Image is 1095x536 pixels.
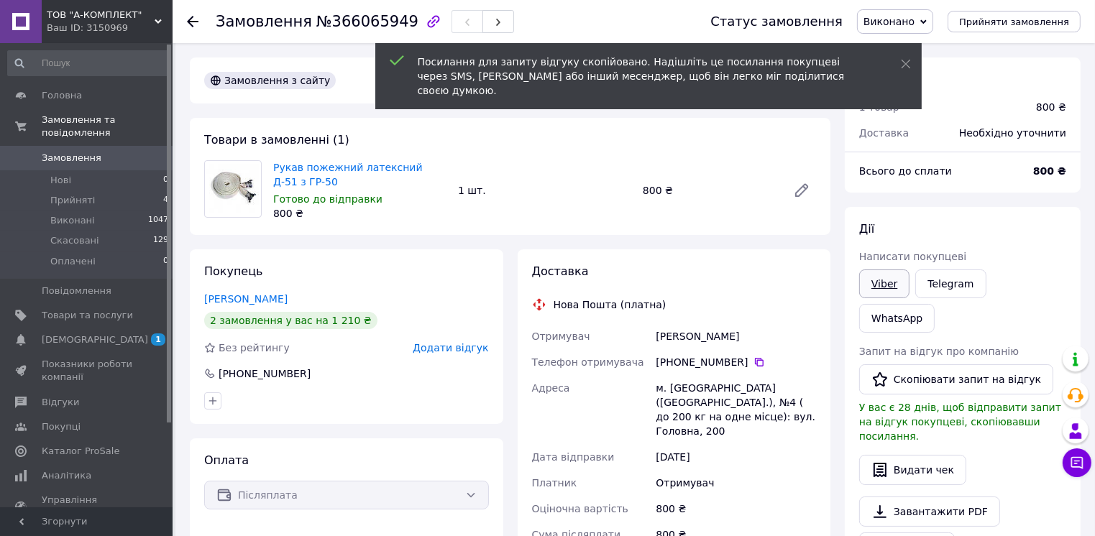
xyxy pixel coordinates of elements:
span: Платник [532,477,577,489]
span: Адреса [532,382,570,394]
button: Скопіювати запит на відгук [859,364,1053,394]
span: Оплата [204,453,249,467]
div: Посилання для запиту відгуку скопійовано. Надішліть це посилання покупцеві через SMS, [PERSON_NAM... [418,55,865,98]
span: Покупці [42,420,81,433]
span: Всього до сплати [859,165,952,177]
span: Нові [50,174,71,187]
span: Замовлення та повідомлення [42,114,173,139]
div: Ваш ID: 3150969 [47,22,173,34]
div: Необхідно уточнити [950,117,1075,149]
span: Виконано [863,16,915,27]
div: 800 ₴ [273,206,446,221]
span: Управління сайтом [42,494,133,519]
div: Отримувач [653,470,819,496]
div: 2 замовлення у вас на 1 210 ₴ [204,312,377,329]
span: 0 [163,174,168,187]
span: Каталог ProSale [42,445,119,458]
span: Головна [42,89,82,102]
button: Прийняти замовлення [948,11,1081,32]
span: Товари та послуги [42,309,133,322]
span: Покупець [204,264,263,278]
img: Рукав пожежний латексний Д-51 з ГР-50 [205,165,261,214]
span: Запит на відгук про компанію [859,346,1019,357]
span: Замовлення [42,152,101,165]
a: Завантажити PDF [859,496,1000,527]
div: [PERSON_NAME] [653,323,819,349]
span: Товари в замовленні (1) [204,133,349,147]
span: Прийняти замовлення [959,17,1069,27]
span: Аналітика [42,469,91,482]
div: м. [GEOGRAPHIC_DATA] ([GEOGRAPHIC_DATA].), №4 ( до 200 кг на одне місце): вул. Головна, 200 [653,375,819,444]
a: Рукав пожежний латексний Д-51 з ГР-50 [273,162,423,188]
span: ТОВ "А-КОМПЛЕКТ" [47,9,155,22]
span: 0 [163,255,168,268]
span: Доставка [532,264,589,278]
b: 800 ₴ [1033,165,1066,177]
div: [PHONE_NUMBER] [217,366,312,381]
span: Повідомлення [42,285,111,297]
a: Редагувати [787,176,816,205]
a: [PERSON_NAME] [204,293,288,305]
span: Додати відгук [413,342,488,354]
span: Виконані [50,214,95,227]
span: Відгуки [42,396,79,409]
span: Дії [859,222,874,236]
span: №366065949 [316,13,418,30]
input: Пошук [7,50,170,76]
span: Оплачені [50,255,96,268]
span: [DEMOGRAPHIC_DATA] [42,333,148,346]
span: У вас є 28 днів, щоб відправити запит на відгук покупцеві, скопіювавши посилання. [859,402,1061,442]
a: Telegram [915,269,986,298]
span: Показники роботи компанії [42,358,133,384]
div: Статус замовлення [710,14,843,29]
span: Скасовані [50,234,99,247]
div: 1 шт. [452,180,637,200]
span: Замовлення [216,13,312,30]
span: 4 [163,194,168,207]
span: Прийняті [50,194,95,207]
span: 1047 [148,214,168,227]
span: Оціночна вартість [532,503,628,514]
span: 129 [153,234,168,247]
span: Доставка [859,127,909,139]
button: Чат з покупцем [1063,448,1091,477]
div: [PHONE_NUMBER] [656,355,816,369]
span: Отримувач [532,331,590,342]
button: Видати чек [859,455,966,485]
div: Замовлення з сайту [204,72,336,89]
a: WhatsApp [859,304,935,333]
span: Готово до відправки [273,193,382,205]
span: Без рейтингу [219,342,290,354]
div: Повернутися назад [187,14,198,29]
div: 800 ₴ [653,496,819,522]
div: Нова Пошта (платна) [550,297,670,312]
div: 800 ₴ [1036,100,1066,114]
span: 1 [151,333,165,346]
div: 800 ₴ [637,180,782,200]
span: Телефон отримувача [532,356,644,368]
a: Viber [859,269,910,298]
span: Написати покупцеві [859,251,966,262]
div: [DATE] [653,444,819,470]
span: Дата відправки [532,451,615,463]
